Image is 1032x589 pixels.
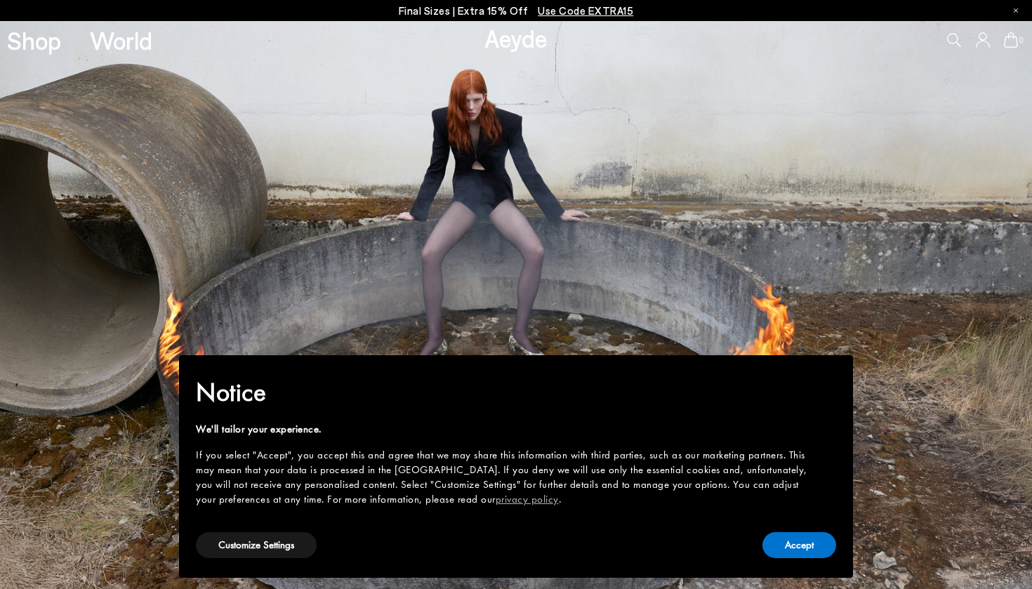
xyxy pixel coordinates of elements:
[762,532,836,558] button: Accept
[196,422,814,437] div: We'll tailor your experience.
[196,448,814,507] div: If you select "Accept", you accept this and agree that we may share this information with third p...
[196,374,814,411] h2: Notice
[826,365,835,387] span: ×
[814,359,847,393] button: Close this notice
[196,532,317,558] button: Customize Settings
[496,492,559,506] a: privacy policy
